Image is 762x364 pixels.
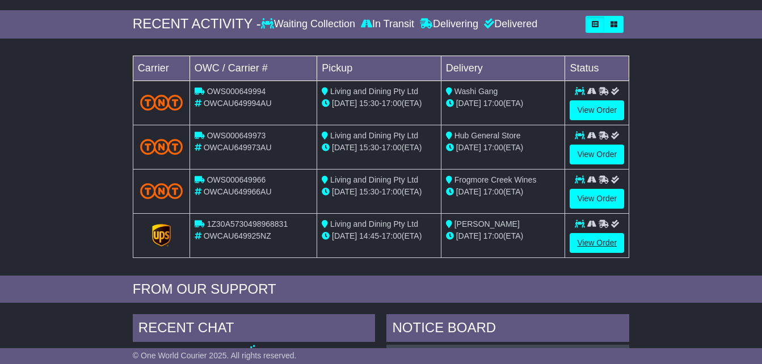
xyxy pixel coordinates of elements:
img: TNT_Domestic.png [140,139,183,154]
div: Delivering [417,18,481,31]
span: [DATE] [456,187,481,196]
span: OWS000649966 [207,175,266,184]
td: Delivery [441,56,565,81]
div: (ETA) [446,142,561,154]
span: Hub General Store [454,131,521,140]
span: OWCAU649966AU [204,187,272,196]
div: RECENT ACTIVITY - [133,16,261,32]
div: FROM OUR SUPPORT [133,281,629,298]
span: [DATE] [456,99,481,108]
span: 17:00 [483,99,503,108]
span: 17:00 [382,187,402,196]
span: Living and Dining Pty Ltd [330,131,418,140]
img: TNT_Domestic.png [140,183,183,198]
td: OWC / Carrier # [190,56,317,81]
span: [DATE] [456,143,481,152]
a: View Order [570,189,624,209]
span: 17:00 [483,187,503,196]
span: [PERSON_NAME] [454,219,520,228]
span: 14:45 [359,231,379,240]
span: © One World Courier 2025. All rights reserved. [133,351,297,360]
span: [DATE] [332,99,357,108]
span: [DATE] [332,143,357,152]
div: (ETA) [446,186,561,198]
a: View Order [570,100,624,120]
span: OWCAU649973AU [204,143,272,152]
div: (ETA) [446,98,561,109]
span: [DATE] [332,231,357,240]
span: 17:00 [483,143,503,152]
span: 15:30 [359,187,379,196]
div: Delivered [481,18,537,31]
span: Living and Dining Pty Ltd [330,219,418,228]
a: View Order [570,145,624,164]
span: 17:00 [483,231,503,240]
span: OWS000649973 [207,131,266,140]
div: RECENT CHAT [133,314,376,345]
span: Washi Gang [454,87,498,96]
span: [DATE] [332,187,357,196]
span: 17:00 [382,143,402,152]
td: Status [565,56,629,81]
img: GetCarrierServiceLogo [152,224,171,247]
span: 15:30 [359,99,379,108]
span: Living and Dining Pty Ltd [330,87,418,96]
td: Carrier [133,56,190,81]
span: 1Z30A5730498968831 [207,219,288,228]
td: Pickup [317,56,441,81]
a: View Order [570,233,624,253]
div: In Transit [358,18,417,31]
span: OWCAU649994AU [204,99,272,108]
img: TNT_Domestic.png [140,95,183,110]
span: OWS000649994 [207,87,266,96]
span: [DATE] [456,231,481,240]
span: 15:30 [359,143,379,152]
span: OWCAU649925NZ [204,231,271,240]
span: 17:00 [382,231,402,240]
div: (ETA) [446,230,561,242]
span: Living and Dining Pty Ltd [330,175,418,184]
div: - (ETA) [322,98,436,109]
div: - (ETA) [322,230,436,242]
div: - (ETA) [322,142,436,154]
span: 17:00 [382,99,402,108]
div: Waiting Collection [261,18,358,31]
div: - (ETA) [322,186,436,198]
span: Frogmore Creek Wines [454,175,537,184]
div: NOTICE BOARD [386,314,629,345]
